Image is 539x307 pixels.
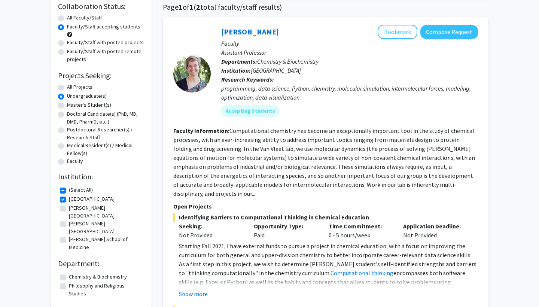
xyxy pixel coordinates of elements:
span: Chemistry & Biochemistry [257,58,319,65]
b: Departments: [221,58,257,65]
label: Doctoral Candidate(s) (PhD, MD, DMD, PharmD, etc.) [67,110,144,126]
span: [GEOGRAPHIC_DATA] [251,67,301,74]
label: Faculty/Staff accepting students [67,23,140,31]
button: Show more [179,289,208,298]
label: [GEOGRAPHIC_DATA] [69,195,115,203]
p: Seeking: [179,222,243,231]
h2: Projects Seeking: [58,71,144,80]
label: Undergraduate(s) [67,92,107,100]
mat-chip: Accepting Students [221,105,280,117]
span: 1 [179,2,183,12]
p: Faculty [221,39,478,48]
label: (Select All) [69,186,93,194]
label: Faculty/Staff with posted remote projects [67,48,144,63]
label: [PERSON_NAME][GEOGRAPHIC_DATA] [69,204,142,220]
div: Not Provided [179,231,243,240]
h2: Collaboration Status: [58,2,144,11]
label: Faculty [67,157,83,165]
a: Computational thinking [331,269,393,277]
p: Open Projects [173,202,478,211]
label: Medical Resident(s) / Medical Fellow(s) [67,142,144,157]
label: [PERSON_NAME] School of Medicine [69,235,142,251]
p: Time Commitment: [329,222,392,231]
button: Compose Request to Mary Van Vleet [420,25,478,39]
p: Assistant Professor [221,48,478,57]
div: 0 - 5 hours/week [323,222,398,240]
label: All Faculty/Staff [67,14,102,22]
h1: Page of ( total faculty/staff results) [163,3,488,12]
b: Faculty Information: [173,127,229,134]
a: [PERSON_NAME] [221,27,279,36]
button: Add Mary Van Vleet to Bookmarks [378,25,417,39]
h2: Department: [58,259,144,268]
iframe: Chat [6,273,32,301]
label: Faculty/Staff with posted projects [67,39,144,46]
b: Institution: [221,67,251,74]
label: All Projects [67,83,92,91]
div: Paid [248,222,323,240]
p: Opportunity Type: [254,222,317,231]
div: programming, data science, Python, chemistry, molecular simulation, intermolecular forces, modeli... [221,84,478,102]
label: [PERSON_NAME][GEOGRAPHIC_DATA] [69,220,142,235]
label: Chemistry & Biochemistry [69,273,127,281]
label: Philosophy and Religious Studies [69,282,142,298]
span: 2 [196,2,200,12]
b: Research Keywords: [221,76,274,83]
label: Postdoctoral Researcher(s) / Research Staff [67,126,144,142]
p: Application Deadline: [403,222,467,231]
h2: Institution: [58,172,144,181]
label: Master's Student(s) [67,101,111,109]
span: 1 [189,2,194,12]
div: Not Provided [398,222,472,240]
fg-read-more: Computational chemistry has become an exceptionally important tool in the study of chemical proce... [173,127,475,197]
span: Identifying Barriers to Computational Thinking in Chemical Education [173,213,478,222]
p: Starting Fall 2021, I have external funds to pursue a project in chemical education, with a focus... [179,241,478,295]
